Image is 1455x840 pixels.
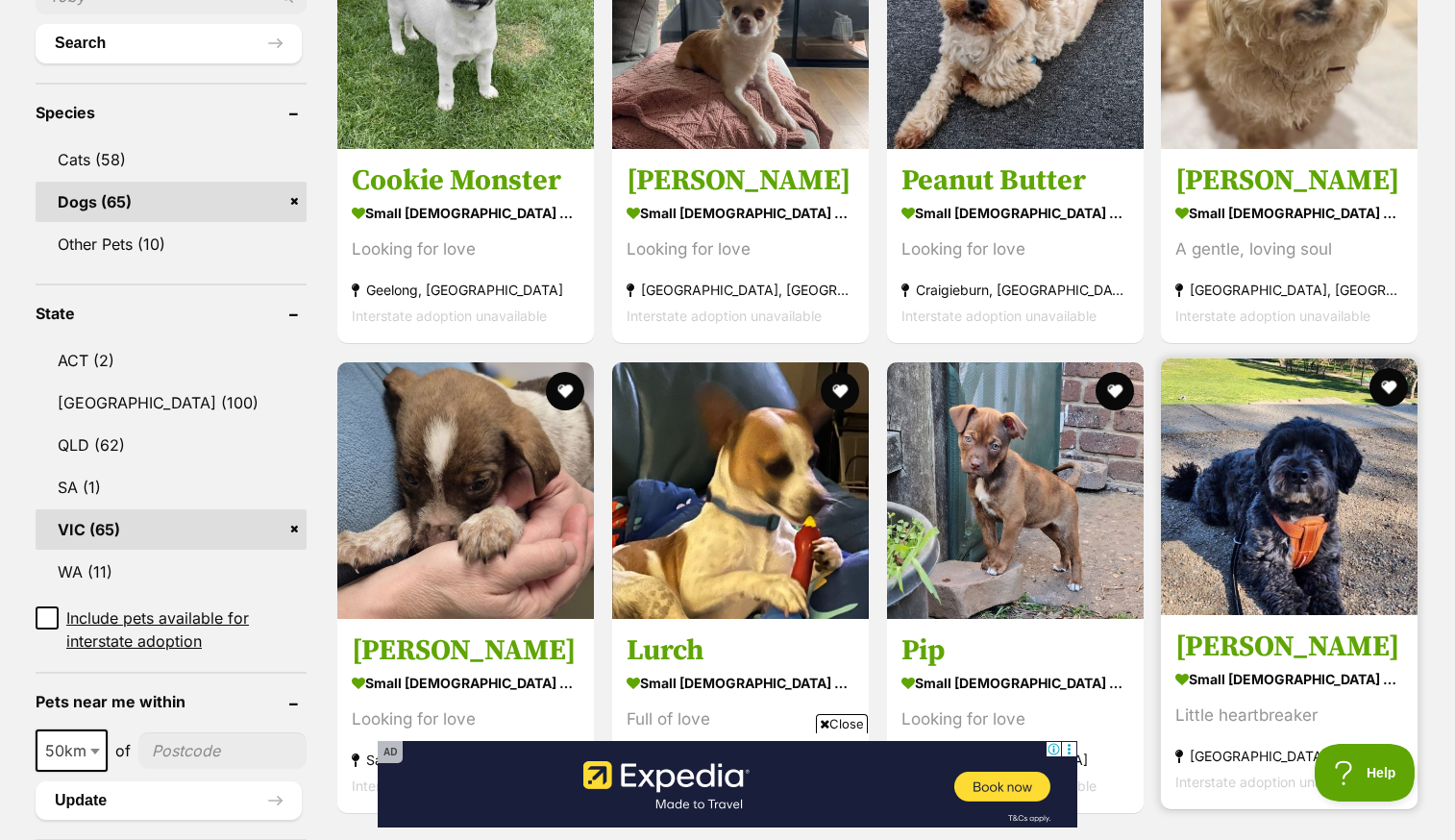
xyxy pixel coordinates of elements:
[1175,774,1370,790] span: Interstate adoption unavailable
[901,163,1129,200] h3: Peanut Butter
[901,200,1129,228] strong: small [DEMOGRAPHIC_DATA] Dog
[66,606,307,653] span: Include pets available for interstate adoption
[138,732,307,769] input: postcode
[36,606,307,653] a: Include pets available for interstate adoption
[1161,358,1418,615] img: Romeo Valenti - Maltese x Poodle Dog
[1315,744,1417,802] iframe: Help Scout Beacon - Open
[627,309,822,325] span: Interstate adoption unavailable
[352,747,580,773] strong: Sale, [GEOGRAPHIC_DATA]
[816,714,868,733] span: Close
[1175,200,1403,228] strong: small [DEMOGRAPHIC_DATA] Dog
[337,149,594,344] a: Cookie Monster small [DEMOGRAPHIC_DATA] Dog Looking for love Geelong, [GEOGRAPHIC_DATA] Interstat...
[36,781,302,820] button: Update
[378,741,403,763] span: AD
[36,425,307,465] a: QLD (62)
[36,509,307,550] a: VIC (65)
[627,237,854,263] div: Looking for love
[1175,743,1403,769] strong: [GEOGRAPHIC_DATA], [GEOGRAPHIC_DATA]
[36,467,307,507] a: SA (1)
[901,747,1129,773] strong: Sale, [GEOGRAPHIC_DATA]
[627,278,854,304] strong: [GEOGRAPHIC_DATA], [GEOGRAPHIC_DATA]
[1175,237,1403,263] div: A gentle, loving soul
[887,362,1144,619] img: Pip - Border Collie Dog
[627,632,854,669] h3: Lurch
[1175,163,1403,200] h3: [PERSON_NAME]
[612,618,869,813] a: Lurch small [DEMOGRAPHIC_DATA] Dog Full of love [GEOGRAPHIC_DATA], [GEOGRAPHIC_DATA] Interstate a...
[627,706,854,732] div: Full of love
[1095,372,1133,410] button: favourite
[352,778,547,794] span: Interstate adoption unavailable
[352,278,580,304] strong: Geelong, [GEOGRAPHIC_DATA]
[901,278,1129,304] strong: Craigieburn, [GEOGRAPHIC_DATA]
[36,729,108,772] span: 50km
[352,163,580,200] h3: Cookie Monster
[337,618,594,813] a: [PERSON_NAME] small [DEMOGRAPHIC_DATA] Dog Looking for love Sale, [GEOGRAPHIC_DATA] Interstate ad...
[36,24,302,62] button: Search
[352,309,547,325] span: Interstate adoption unavailable
[1175,309,1370,325] span: Interstate adoption unavailable
[1175,703,1403,729] div: Little heartbreaker
[352,632,580,669] h3: [PERSON_NAME]
[901,309,1097,325] span: Interstate adoption unavailable
[36,104,307,121] header: Species
[37,737,106,764] span: 50km
[627,200,854,228] strong: small [DEMOGRAPHIC_DATA] Dog
[36,340,307,381] a: ACT (2)
[1161,149,1418,344] a: [PERSON_NAME] small [DEMOGRAPHIC_DATA] Dog A gentle, loving soul [GEOGRAPHIC_DATA], [GEOGRAPHIC_D...
[1369,368,1408,407] button: favourite
[887,618,1144,813] a: Pip small [DEMOGRAPHIC_DATA] Dog Looking for love Sale, [GEOGRAPHIC_DATA] Interstate adoption una...
[115,739,131,762] span: of
[352,200,580,228] strong: small [DEMOGRAPHIC_DATA] Dog
[352,237,580,263] div: Looking for love
[627,669,854,697] strong: small [DEMOGRAPHIC_DATA] Dog
[352,669,580,697] strong: small [DEMOGRAPHIC_DATA] Dog
[36,693,307,710] header: Pets near me within
[1175,629,1403,665] h3: [PERSON_NAME]
[887,149,1144,344] a: Peanut Butter small [DEMOGRAPHIC_DATA] Dog Looking for love Craigieburn, [GEOGRAPHIC_DATA] Inters...
[337,362,594,619] img: Rupert - Border Collie Dog
[901,706,1129,732] div: Looking for love
[36,182,307,222] a: Dogs (65)
[901,632,1129,669] h3: Pip
[901,669,1129,697] strong: small [DEMOGRAPHIC_DATA] Dog
[36,139,307,180] a: Cats (58)
[612,362,869,619] img: Lurch - Fox Terrier x Chihuahua Dog
[36,383,307,423] a: [GEOGRAPHIC_DATA] (100)
[546,372,584,410] button: favourite
[36,305,307,322] header: State
[36,224,307,264] a: Other Pets (10)
[612,149,869,344] a: [PERSON_NAME] small [DEMOGRAPHIC_DATA] Dog Looking for love [GEOGRAPHIC_DATA], [GEOGRAPHIC_DATA] ...
[901,778,1097,794] span: Interstate adoption unavailable
[821,372,859,410] button: favourite
[1175,665,1403,693] strong: small [DEMOGRAPHIC_DATA] Dog
[627,163,854,200] h3: [PERSON_NAME]
[1175,278,1403,304] strong: [GEOGRAPHIC_DATA], [GEOGRAPHIC_DATA]
[901,237,1129,263] div: Looking for love
[36,552,307,592] a: WA (11)
[352,706,580,732] div: Looking for love
[1161,614,1418,809] a: [PERSON_NAME] small [DEMOGRAPHIC_DATA] Dog Little heartbreaker [GEOGRAPHIC_DATA], [GEOGRAPHIC_DAT...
